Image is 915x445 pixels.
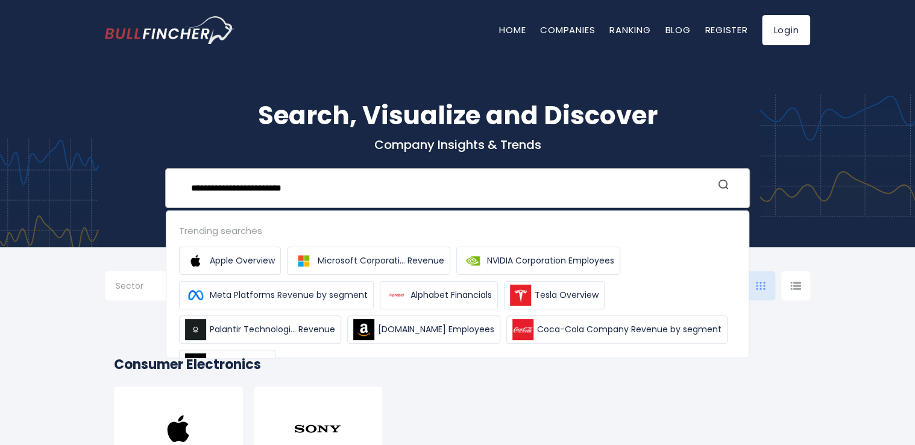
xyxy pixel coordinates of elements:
a: Apple Overview [179,247,281,275]
a: NIKE Financials [179,350,275,378]
input: Selection [116,276,193,298]
img: icon-comp-list-view.svg [790,282,801,290]
a: Tesla Overview [504,281,605,309]
a: Meta Platforms Revenue by segment [179,281,374,309]
span: NVIDIA Corporation Employees [487,254,614,267]
a: Register [705,24,747,36]
a: Companies [540,24,595,36]
img: bullfincher logo [105,16,234,44]
a: Microsoft Corporati... Revenue [287,247,450,275]
a: Alphabet Financials [380,281,498,309]
span: Meta Platforms Revenue by segment [210,289,368,301]
img: icon-comp-grid.svg [756,282,766,290]
a: Home [499,24,526,36]
a: Ranking [609,24,650,36]
span: [DOMAIN_NAME] Employees [378,323,494,336]
button: Search [715,178,731,194]
h2: Consumer Electronics [114,355,801,374]
span: Apple Overview [210,254,275,267]
div: Trending searches [179,224,736,238]
a: Palantir Technologi... Revenue [179,315,341,344]
span: Microsoft Corporati... Revenue [318,254,444,267]
h1: Search, Visualize and Discover [105,96,810,134]
span: Tesla Overview [535,289,599,301]
a: [DOMAIN_NAME] Employees [347,315,500,344]
a: NVIDIA Corporation Employees [456,247,620,275]
a: Login [762,15,810,45]
span: Sector [116,280,143,291]
span: Palantir Technologi... Revenue [210,323,335,336]
span: Coca-Cola Company Revenue by segment [537,323,722,336]
a: Coca-Cola Company Revenue by segment [506,315,728,344]
span: Alphabet Financials [410,289,492,301]
p: Company Insights & Trends [105,137,810,153]
a: Blog [665,24,690,36]
a: Go to homepage [105,16,234,44]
